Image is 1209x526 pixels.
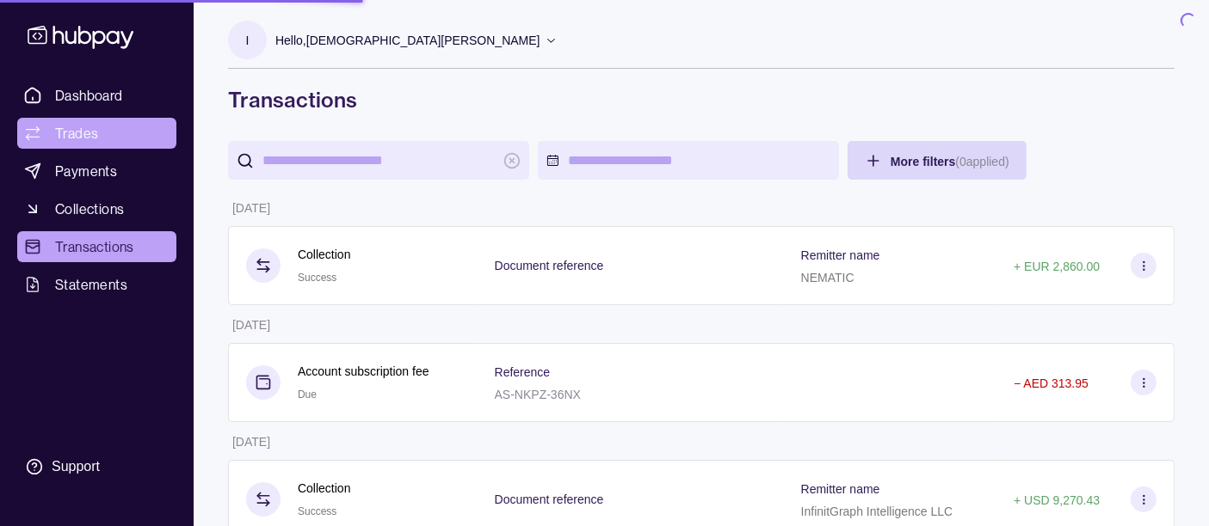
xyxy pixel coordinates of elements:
p: Collection [298,479,350,498]
span: Due [298,388,317,401]
p: Remitter name [801,482,880,496]
span: Collections [55,199,124,219]
p: + EUR 2,860.00 [1014,260,1100,273]
p: [DATE] [232,318,270,332]
a: Collections [17,193,176,224]
span: Payments [55,161,117,181]
span: More filters [891,155,1009,168]
p: InfinitGraph Intelligence LLC [801,505,953,518]
h1: Transactions [228,86,1175,113]
span: Success [298,505,336,517]
span: Dashboard [55,85,123,106]
p: AS-NKPZ-36NX [495,388,581,401]
p: − AED 313.95 [1014,376,1089,390]
p: I [246,31,250,50]
p: ( 0 applied) [955,155,1009,168]
span: Success [298,272,336,284]
a: Payments [17,156,176,187]
a: Support [17,449,176,485]
p: [DATE] [232,201,270,215]
div: Support [52,457,100,476]
span: Statements [55,274,127,295]
a: Trades [17,118,176,149]
button: More filters(0applied) [848,141,1027,180]
span: Transactions [55,236,134,257]
span: Trades [55,123,98,144]
a: Transactions [17,231,176,262]
p: Hello, [DEMOGRAPHIC_DATA][PERSON_NAME] [275,31,540,50]
a: Dashboard [17,80,176,111]
p: NEMATIC [801,271,854,284]
a: Statements [17,269,176,300]
p: Document reference [495,492,604,506]
p: Collection [298,245,350,264]
input: search [262,141,495,180]
p: Account subscription fee [298,362,429,381]
p: + USD 9,270.43 [1014,493,1100,507]
p: Reference [495,365,551,379]
p: Remitter name [801,248,880,262]
p: [DATE] [232,435,270,449]
p: Document reference [495,259,604,272]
